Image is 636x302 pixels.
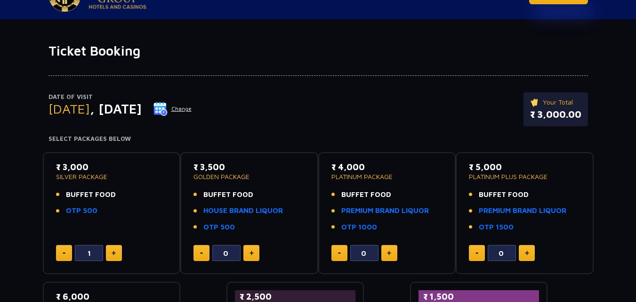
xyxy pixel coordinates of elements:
span: [DATE] [48,101,90,116]
p: Your Total [530,97,581,107]
a: PREMIUM BRAND LIQUOR [479,205,566,216]
span: BUFFET FOOD [341,189,391,200]
h1: Ticket Booking [48,43,588,59]
p: SILVER PACKAGE [56,173,168,180]
a: PREMIUM BRAND LIQUOR [341,205,429,216]
p: ₹ 3,000 [56,161,168,173]
span: , [DATE] [90,101,142,116]
p: PLATINUM PACKAGE [331,173,443,180]
img: minus [200,253,203,254]
img: plus [525,251,529,255]
a: OTP 500 [66,205,97,216]
img: minus [475,253,478,254]
img: plus [250,251,254,255]
button: Change [153,101,192,116]
p: GOLDEN PACKAGE [193,173,305,180]
a: OTP 500 [203,222,235,233]
span: BUFFET FOOD [479,189,529,200]
a: OTP 1000 [341,222,377,233]
a: OTP 1500 [479,222,514,233]
p: ₹ 3,000.00 [530,107,581,122]
img: minus [338,253,341,254]
p: Date of Visit [48,92,192,102]
p: ₹ 5,000 [469,161,580,173]
p: PLATINUM PLUS PACKAGE [469,173,580,180]
h4: Select Packages Below [48,135,588,143]
p: ₹ 3,500 [193,161,305,173]
span: BUFFET FOOD [66,189,116,200]
img: plus [112,251,116,255]
img: plus [387,251,391,255]
p: ₹ 4,000 [331,161,443,173]
a: HOUSE BRAND LIQUOR [203,205,283,216]
img: minus [63,253,65,254]
img: ticket [530,97,540,107]
span: BUFFET FOOD [203,189,253,200]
